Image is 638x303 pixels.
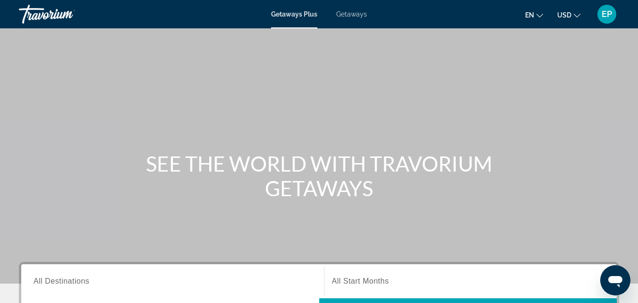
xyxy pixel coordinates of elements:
[525,11,534,19] span: en
[19,2,113,26] a: Travorium
[142,151,496,200] h1: SEE THE WORLD WITH TRAVORIUM GETAWAYS
[602,9,612,19] span: EP
[271,10,317,18] a: Getaways Plus
[525,8,543,22] button: Change language
[332,277,389,285] span: All Start Months
[557,8,580,22] button: Change currency
[336,10,367,18] a: Getaways
[34,276,312,287] input: Select destination
[557,11,571,19] span: USD
[600,265,630,295] iframe: Кнопка запуска окна обмена сообщениями
[595,4,619,24] button: User Menu
[34,277,89,285] span: All Destinations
